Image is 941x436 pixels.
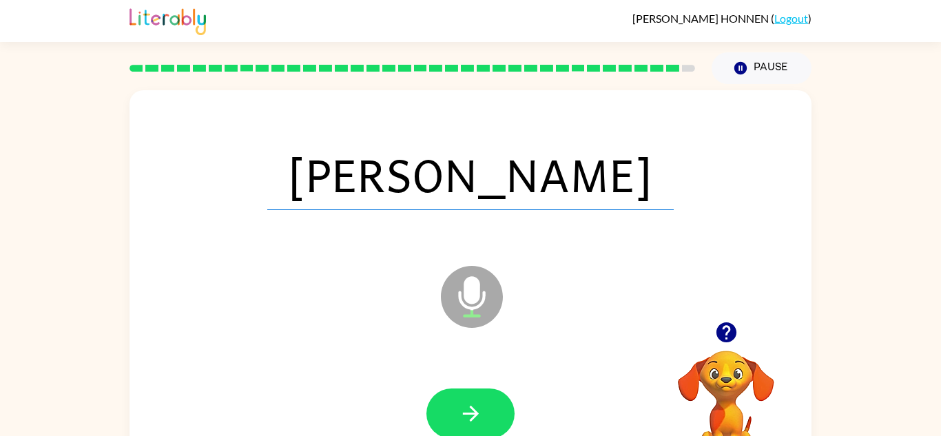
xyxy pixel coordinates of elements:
[712,52,811,84] button: Pause
[774,12,808,25] a: Logout
[632,12,771,25] span: [PERSON_NAME] HONNEN
[130,5,206,35] img: Literably
[267,138,674,210] span: [PERSON_NAME]
[632,12,811,25] div: ( )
